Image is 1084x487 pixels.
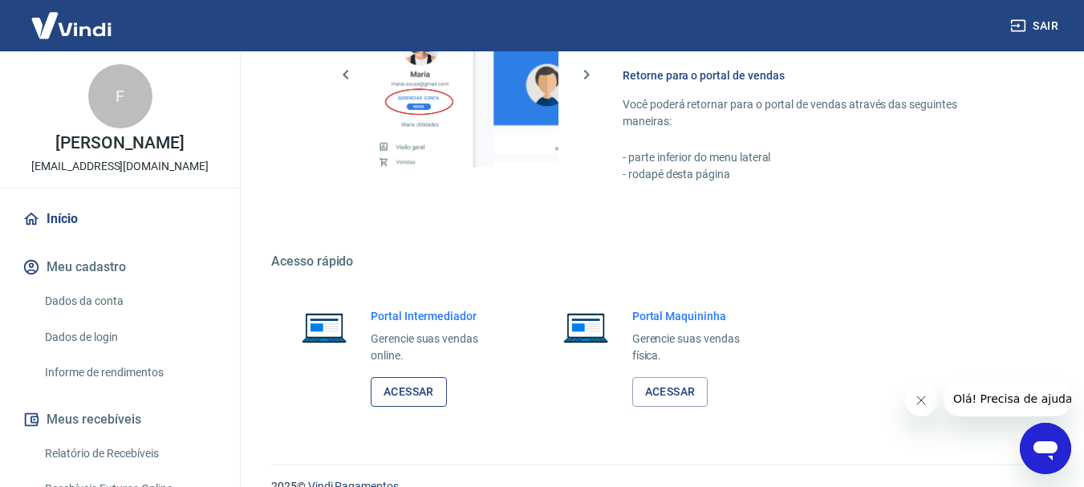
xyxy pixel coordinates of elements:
[290,308,358,347] img: Imagem de um notebook aberto
[623,67,1007,83] h6: Retorne para o portal de vendas
[19,402,221,437] button: Meus recebíveis
[552,308,619,347] img: Imagem de um notebook aberto
[944,381,1071,416] iframe: Mensagem da empresa
[39,321,221,354] a: Dados de login
[39,437,221,470] a: Relatório de Recebíveis
[623,166,1007,183] p: - rodapé desta página
[19,201,221,237] a: Início
[632,308,765,324] h6: Portal Maquininha
[632,331,765,364] p: Gerencie suas vendas física.
[1020,423,1071,474] iframe: Botão para abrir a janela de mensagens
[1007,11,1065,41] button: Sair
[10,11,135,24] span: Olá! Precisa de ajuda?
[623,149,1007,166] p: - parte inferior do menu lateral
[39,285,221,318] a: Dados da conta
[371,331,504,364] p: Gerencie suas vendas online.
[19,250,221,285] button: Meu cadastro
[371,308,504,324] h6: Portal Intermediador
[271,254,1045,270] h5: Acesso rápido
[632,377,708,407] a: Acessar
[905,384,937,416] iframe: Fechar mensagem
[88,64,152,128] div: F
[19,1,124,50] img: Vindi
[55,135,184,152] p: [PERSON_NAME]
[31,158,209,175] p: [EMAIL_ADDRESS][DOMAIN_NAME]
[371,377,447,407] a: Acessar
[623,96,1007,130] p: Você poderá retornar para o portal de vendas através das seguintes maneiras:
[39,356,221,389] a: Informe de rendimentos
